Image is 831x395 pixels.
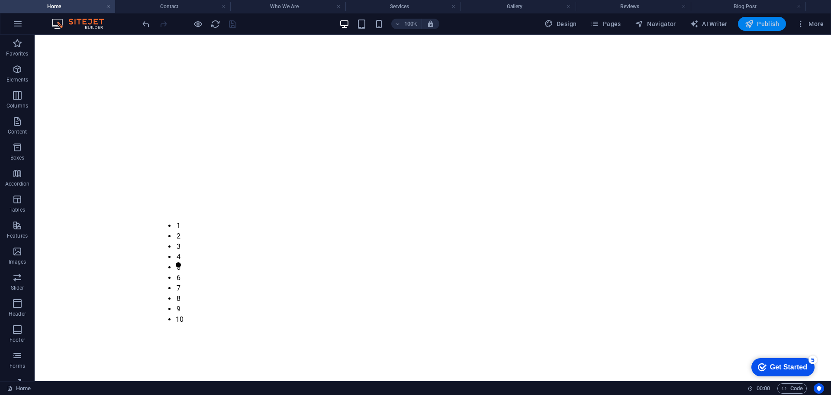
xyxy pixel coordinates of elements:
button: Design [541,17,580,31]
p: Forms [10,362,25,369]
h4: Blog Post [691,2,806,11]
button: Usercentrics [814,383,824,394]
p: Features [7,232,28,239]
button: reload [210,19,220,29]
div: Get Started 5 items remaining, 0% complete [7,4,70,23]
h4: Contact [115,2,230,11]
span: Design [544,20,577,28]
i: Undo: Change text (Ctrl+Z) [141,19,151,29]
div: Get Started [26,10,63,17]
span: AI Writer [690,20,728,28]
h4: Reviews [576,2,691,11]
button: 6 [141,238,146,243]
div: 5 [64,2,73,10]
button: Navigator [631,17,680,31]
button: 1 [141,186,146,191]
p: Images [9,258,26,265]
span: More [796,20,824,28]
h4: Services [345,2,461,11]
button: 7 [141,248,146,254]
button: 10 [141,280,146,285]
button: undo [141,19,151,29]
p: Content [8,128,27,135]
h6: Session time [747,383,770,394]
span: 00 00 [757,383,770,394]
button: 5 [141,228,146,233]
img: Editor Logo [50,19,115,29]
button: 2 [141,196,146,202]
p: Accordion [5,180,29,187]
button: More [793,17,827,31]
button: AI Writer [686,17,731,31]
i: On resize automatically adjust zoom level to fit chosen device. [427,20,435,28]
span: : [763,385,764,392]
p: Boxes [10,154,25,161]
button: 8 [141,259,146,264]
span: Pages [590,20,621,28]
button: Code [777,383,807,394]
button: 100% [391,19,422,29]
span: Code [781,383,803,394]
button: 3 [141,207,146,212]
h6: 100% [404,19,418,29]
p: Elements [6,76,29,83]
p: Footer [10,336,25,343]
i: Reload page [210,19,220,29]
a: Click to cancel selection. Double-click to open Pages [7,383,31,394]
button: 9 [141,269,146,274]
button: 4 [141,217,146,222]
p: Tables [10,206,25,213]
h4: Who We Are [230,2,345,11]
h4: Gallery [461,2,576,11]
p: Slider [11,284,24,291]
button: Pages [587,17,624,31]
span: Navigator [635,20,676,28]
p: Columns [6,102,28,109]
span: Publish [745,20,779,28]
p: Header [9,310,26,317]
button: Publish [738,17,786,31]
p: Favorites [6,50,28,57]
